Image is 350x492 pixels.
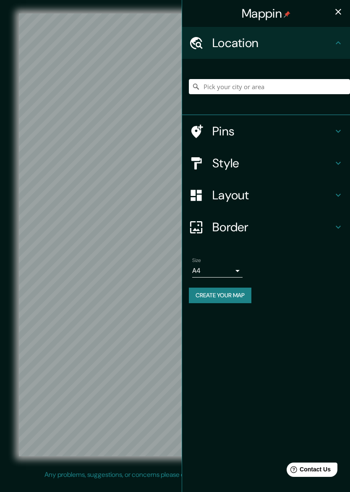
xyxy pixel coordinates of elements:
h4: Layout [212,188,333,203]
div: Layout [182,179,350,211]
h4: Pins [212,124,333,139]
input: Pick your city or area [189,79,350,94]
h4: Border [212,220,333,235]
div: Pins [182,115,350,147]
button: Create your map [189,288,251,303]
img: pin-icon.png [284,11,290,18]
div: Style [182,147,350,179]
h4: Mappin [242,6,290,21]
div: Location [182,27,350,59]
canvas: Map [19,13,332,456]
h4: Location [212,35,333,50]
div: Border [182,211,350,243]
label: Size [192,257,201,264]
div: A4 [192,264,243,278]
p: Any problems, suggestions, or concerns please email . [44,470,303,480]
h4: Style [212,156,333,171]
iframe: Help widget launcher [275,459,341,483]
